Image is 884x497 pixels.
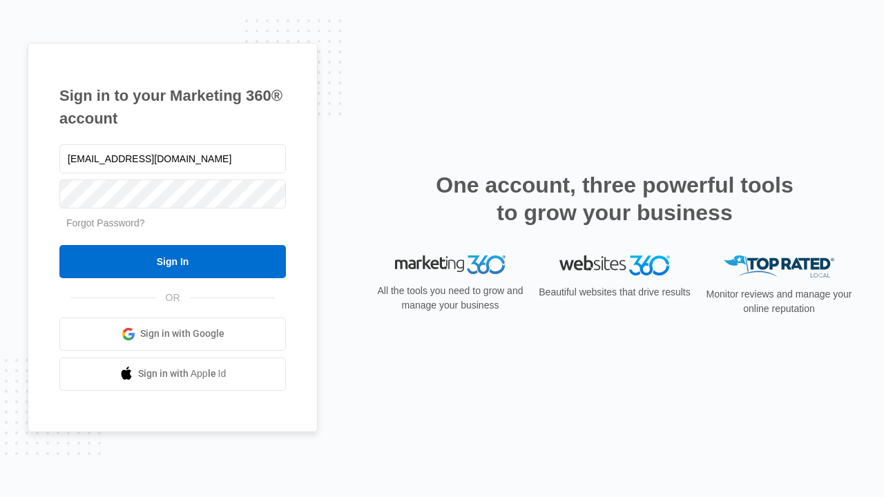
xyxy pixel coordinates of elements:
[373,284,528,313] p: All the tools you need to grow and manage your business
[140,327,224,341] span: Sign in with Google
[537,285,692,300] p: Beautiful websites that drive results
[432,171,798,226] h2: One account, three powerful tools to grow your business
[59,144,286,173] input: Email
[395,255,506,275] img: Marketing 360
[66,217,145,228] a: Forgot Password?
[156,291,190,305] span: OR
[702,287,856,316] p: Monitor reviews and manage your online reputation
[59,84,286,130] h1: Sign in to your Marketing 360® account
[59,318,286,351] a: Sign in with Google
[59,358,286,391] a: Sign in with Apple Id
[559,255,670,275] img: Websites 360
[138,367,227,381] span: Sign in with Apple Id
[59,245,286,278] input: Sign In
[724,255,834,278] img: Top Rated Local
